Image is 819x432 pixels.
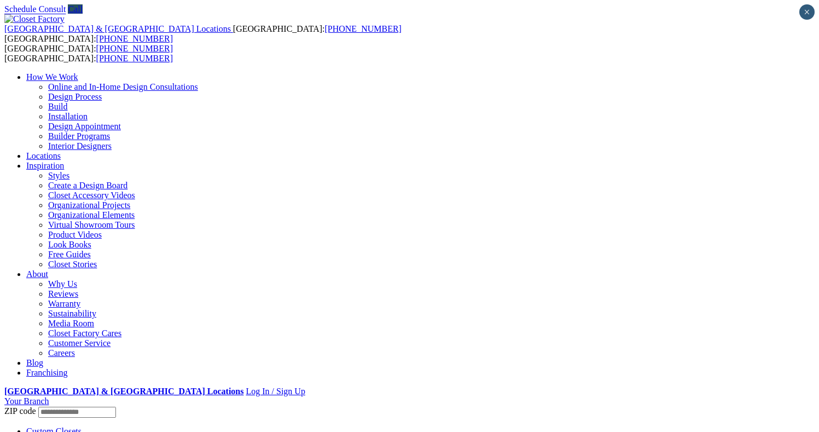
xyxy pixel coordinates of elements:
a: Builder Programs [48,131,110,141]
a: Styles [48,171,69,180]
a: Careers [48,348,75,358]
a: Look Books [48,240,91,249]
a: Design Appointment [48,122,121,131]
a: Design Process [48,92,102,101]
a: Closet Factory Cares [48,329,121,338]
a: [PHONE_NUMBER] [96,44,173,53]
a: Virtual Showroom Tours [48,220,135,229]
span: ZIP code [4,406,36,416]
a: Log In / Sign Up [246,387,305,396]
a: Franchising [26,368,68,377]
a: [PHONE_NUMBER] [96,54,173,63]
a: Closet Accessory Videos [48,191,135,200]
span: [GEOGRAPHIC_DATA]: [GEOGRAPHIC_DATA]: [4,24,402,43]
a: About [26,269,48,279]
a: [GEOGRAPHIC_DATA] & [GEOGRAPHIC_DATA] Locations [4,387,243,396]
a: Reviews [48,289,78,298]
a: Create a Design Board [48,181,127,190]
input: Enter your Zip code [38,407,116,418]
a: [GEOGRAPHIC_DATA] & [GEOGRAPHIC_DATA] Locations [4,24,233,33]
a: Installation [48,112,88,121]
a: Your Branch [4,396,49,406]
a: Blog [26,358,43,367]
a: Why Us [48,279,77,289]
a: Schedule Consult [4,4,66,14]
a: Locations [26,151,61,160]
img: Closet Factory [4,14,65,24]
a: [PHONE_NUMBER] [324,24,401,33]
span: [GEOGRAPHIC_DATA] & [GEOGRAPHIC_DATA] Locations [4,24,231,33]
a: Closet Stories [48,260,97,269]
a: Build [48,102,68,111]
a: Free Guides [48,250,91,259]
span: [GEOGRAPHIC_DATA]: [GEOGRAPHIC_DATA]: [4,44,173,63]
a: Call [68,4,83,14]
a: Inspiration [26,161,64,170]
a: Organizational Elements [48,210,135,220]
a: Interior Designers [48,141,112,151]
a: [PHONE_NUMBER] [96,34,173,43]
a: Online and In-Home Design Consultations [48,82,198,91]
a: Product Videos [48,230,102,239]
button: Close [799,4,815,20]
a: Customer Service [48,338,111,348]
a: Media Room [48,319,94,328]
a: How We Work [26,72,78,82]
a: Sustainability [48,309,96,318]
a: Warranty [48,299,80,308]
a: Organizational Projects [48,200,130,210]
